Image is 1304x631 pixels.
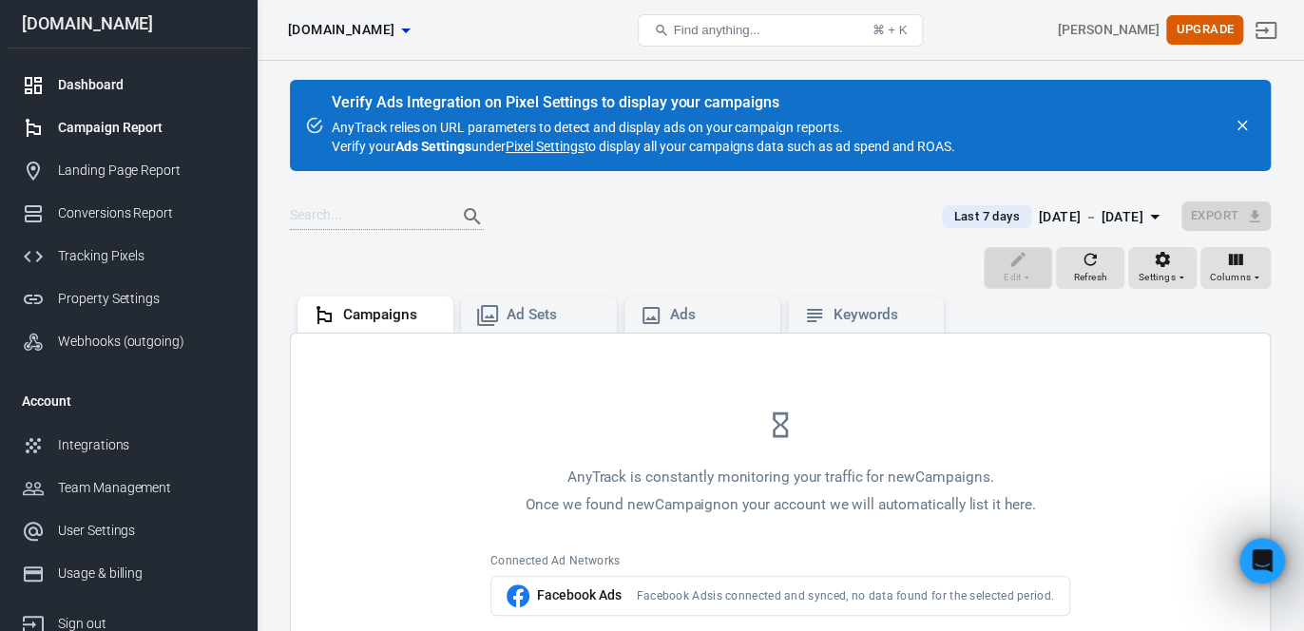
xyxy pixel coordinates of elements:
span: Find anything... [673,23,759,37]
button: close [1229,112,1256,139]
div: Ads [670,305,765,325]
iframe: Intercom live chat [1239,538,1285,583]
div: Team Management [58,478,235,498]
div: Conversions Report [58,203,235,223]
a: User Settings [7,509,250,552]
a: Dashboard [7,64,250,106]
span: Last 7 days [946,207,1026,226]
div: Integrations [58,435,235,455]
a: Integrations [7,424,250,467]
span: Columns [1209,269,1251,286]
div: Dashboard [58,75,235,95]
a: Landing Page Report [7,149,250,192]
div: Tracking Pixels [58,246,235,266]
div: Property Settings [58,289,235,309]
button: [DOMAIN_NAME] [280,12,417,48]
div: Keywords [834,305,929,325]
p: Once we found new Campaign on your account we will automatically list it here. [490,495,1070,515]
div: Campaigns [343,305,438,325]
button: Last 7 days[DATE] － [DATE] [927,201,1180,233]
span: Refresh [1073,269,1107,286]
span: Facebook Ads is connected and synced, no data found for the selected period. [636,588,1054,603]
span: Connected Ad Networks [490,553,620,568]
input: Search... [290,204,442,229]
div: Ad Sets [507,305,602,325]
span: Settings [1139,269,1176,286]
button: Refresh [1056,247,1124,289]
strong: Ads Settings [395,139,472,154]
div: ⌘ + K [872,23,907,37]
div: Usage & billing [58,564,235,583]
div: Campaign Report [58,118,235,138]
div: [DATE] － [DATE] [1039,205,1143,229]
a: Pixel Settings [506,137,584,156]
div: User Settings [58,521,235,541]
span: quizforlove.xyz [288,18,394,42]
a: Usage & billing [7,552,250,595]
a: Conversions Report [7,192,250,235]
div: Verify Ads Integration on Pixel Settings to display your campaigns [332,93,955,112]
div: Account id: e7bbBimc [1058,20,1159,40]
button: Settings [1128,247,1197,289]
div: AnyTrack relies on URL parameters to detect and display ads on your campaign reports. Verify your... [332,95,955,156]
span: Facebook Ads [537,585,621,605]
a: Campaign Report [7,106,250,149]
button: Upgrade [1166,15,1243,45]
button: Find anything...⌘ + K [638,14,923,47]
div: Webhooks (outgoing) [58,332,235,352]
a: Property Settings [7,277,250,320]
li: Account [7,378,250,424]
a: Webhooks (outgoing) [7,320,250,363]
a: Tracking Pixels [7,235,250,277]
p: AnyTrack is constantly monitoring your traffic for new Campaigns . [490,468,1070,488]
a: Team Management [7,467,250,509]
a: Sign out [1243,8,1289,53]
button: Search [450,194,495,239]
div: Landing Page Report [58,161,235,181]
div: [DOMAIN_NAME] [7,15,250,32]
button: Columns [1200,247,1271,289]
